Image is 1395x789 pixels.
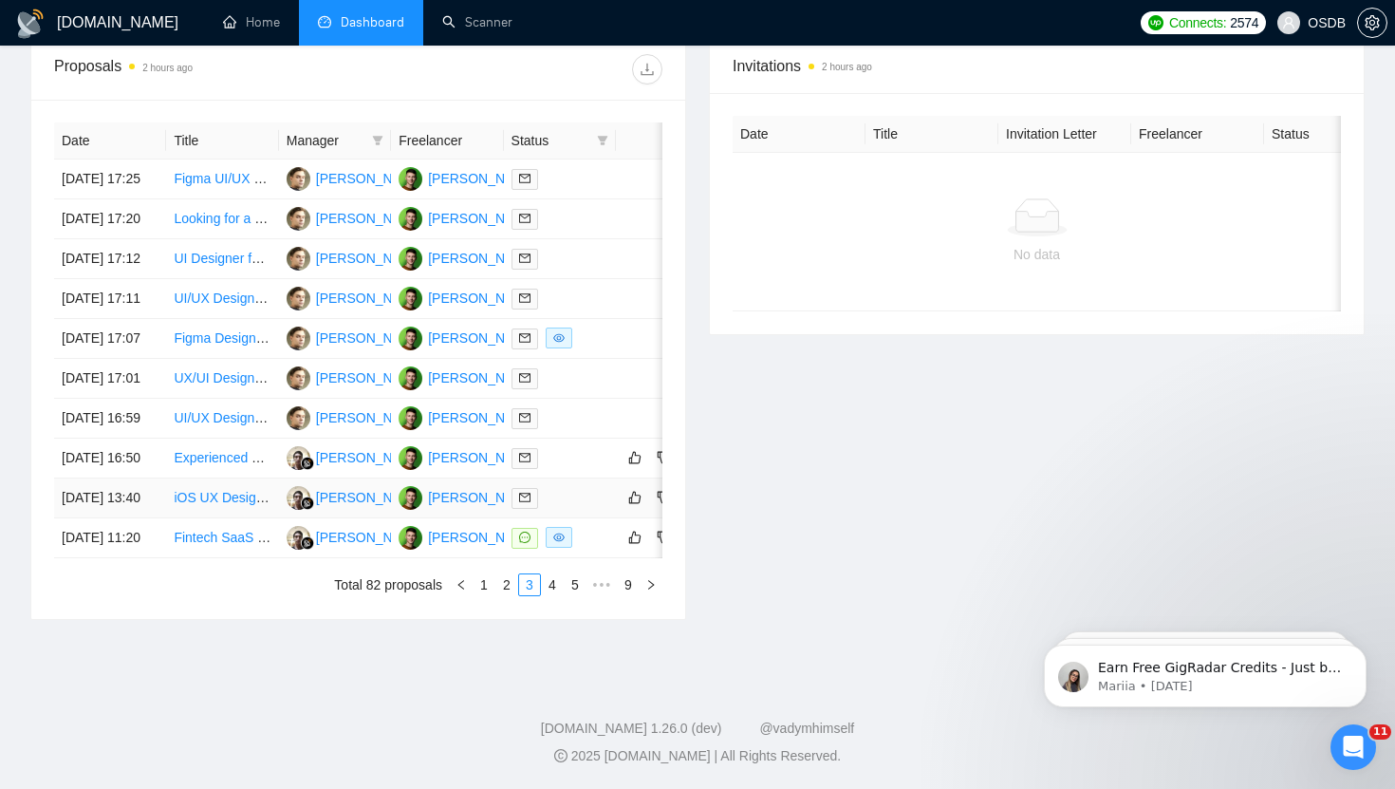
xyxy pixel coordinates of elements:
[617,573,640,596] li: 9
[623,446,646,469] button: like
[623,486,646,509] button: like
[1282,16,1295,29] span: user
[1131,116,1264,153] th: Freelancer
[428,328,537,348] div: [PERSON_NAME]
[316,328,425,348] div: [PERSON_NAME]
[287,290,425,305] a: DA[PERSON_NAME]
[166,319,278,359] td: Figma Designer for “Coming Soon” Dashboard Mock (Tree-Planting Platform)
[564,573,586,596] li: 5
[399,167,422,191] img: BH
[316,367,425,388] div: [PERSON_NAME]
[301,457,314,470] img: gigradar-bm.png
[428,367,537,388] div: [PERSON_NAME]
[628,490,642,505] span: like
[166,439,278,479] td: Experienced UI/UX Designer Needed for Innovative Projects
[316,487,425,508] div: [PERSON_NAME]
[495,573,518,596] li: 2
[519,574,540,595] a: 3
[399,369,537,385] a: BH[PERSON_NAME]
[279,122,391,160] th: Manager
[287,247,310,271] img: DA
[399,529,537,544] a: BH[PERSON_NAME]
[287,526,310,550] img: MI
[166,518,278,558] td: Fintech SaaS UI/UX redesign
[586,573,617,596] span: •••
[450,573,473,596] button: left
[334,573,442,596] li: Total 82 proposals
[174,330,629,346] a: Figma Designer for “Coming Soon” Dashboard Mock (Tree-Planting Platform)
[54,359,166,399] td: [DATE] 17:01
[166,479,278,518] td: iOS UX Designer for AI App
[166,399,278,439] td: UI/UX Designer & Front-End Developer for Fintech Startup
[623,526,646,549] button: like
[399,526,422,550] img: BH
[553,332,565,344] span: eye
[287,446,310,470] img: MI
[399,247,422,271] img: BH
[174,410,518,425] a: UI/UX Designer & Front-End Developer for Fintech Startup
[428,168,537,189] div: [PERSON_NAME]
[287,486,310,510] img: MI
[399,327,422,350] img: BH
[54,160,166,199] td: [DATE] 17:25
[399,446,422,470] img: BH
[372,135,383,146] span: filter
[399,486,422,510] img: BH
[54,518,166,558] td: [DATE] 11:20
[657,490,670,505] span: dislike
[54,199,166,239] td: [DATE] 17:20
[287,130,364,151] span: Manager
[174,530,347,545] a: Fintech SaaS UI/UX redesign
[733,54,1341,78] span: Invitations
[822,62,872,72] time: 2 hours ago
[1357,15,1387,30] a: setting
[399,290,537,305] a: BH[PERSON_NAME]
[657,450,670,465] span: dislike
[652,446,675,469] button: dislike
[399,210,537,225] a: BH[PERSON_NAME]
[174,291,623,306] a: UI/UX Designer Needed for Fitness App Onboarding & Dashboard Redesign
[174,490,336,505] a: iOS UX Designer for AI App
[1230,12,1258,33] span: 2574
[519,452,530,463] span: mail
[657,530,670,545] span: dislike
[287,207,310,231] img: DA
[628,530,642,545] span: like
[450,573,473,596] li: Previous Page
[586,573,617,596] li: Next 5 Pages
[399,250,537,265] a: BH[PERSON_NAME]
[1358,15,1386,30] span: setting
[512,130,589,151] span: Status
[399,406,422,430] img: BH
[865,116,998,153] th: Title
[428,208,537,229] div: [PERSON_NAME]
[519,332,530,344] span: mail
[428,527,537,548] div: [PERSON_NAME]
[287,329,425,345] a: DA[PERSON_NAME]
[998,116,1131,153] th: Invitation Letter
[15,746,1380,766] div: 2025 [DOMAIN_NAME] | All Rights Reserved.
[519,213,530,224] span: mail
[399,489,537,504] a: BH[PERSON_NAME]
[428,487,537,508] div: [PERSON_NAME]
[640,573,662,596] li: Next Page
[519,173,530,184] span: mail
[456,579,467,591] span: left
[54,399,166,439] td: [DATE] 16:59
[519,253,530,264] span: mail
[166,199,278,239] td: Looking for a UI designer to help with a dashboard screen (Figma)
[519,372,530,384] span: mail
[368,126,387,155] span: filter
[316,208,425,229] div: [PERSON_NAME]
[54,439,166,479] td: [DATE] 16:50
[174,211,564,226] a: Looking for a UI designer to help with a dashboard screen (Figma)
[287,170,425,185] a: DA[PERSON_NAME]
[166,239,278,279] td: UI Designer for SaaS Marketing Site (Figma, Desktop + Mobile)
[628,450,642,465] span: like
[519,292,530,304] span: mail
[287,369,425,385] a: DA[PERSON_NAME]
[223,14,280,30] a: homeHome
